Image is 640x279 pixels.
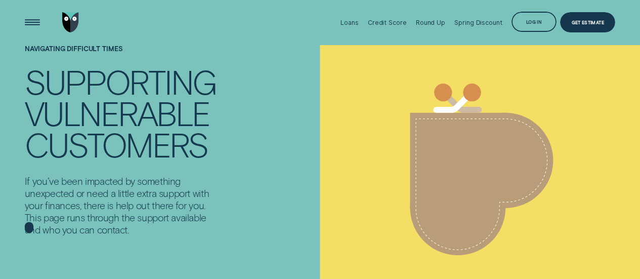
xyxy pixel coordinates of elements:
[22,12,42,32] button: Open Menu
[340,19,358,26] div: Loans
[25,66,216,97] div: Supporting
[62,12,79,32] img: Wisr
[511,12,557,32] button: Log in
[25,97,209,129] div: vulnerable
[560,12,615,32] a: Get Estimate
[25,175,220,236] p: If you’ve been impacted by something unexpected or need a little extra support with your finances...
[25,129,208,160] div: customers
[416,19,445,26] div: Round Up
[454,19,502,26] div: Spring Discount
[368,19,407,26] div: Credit Score
[25,45,220,66] h1: Navigating difficult times
[25,66,220,160] h4: Supporting vulnerable customers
